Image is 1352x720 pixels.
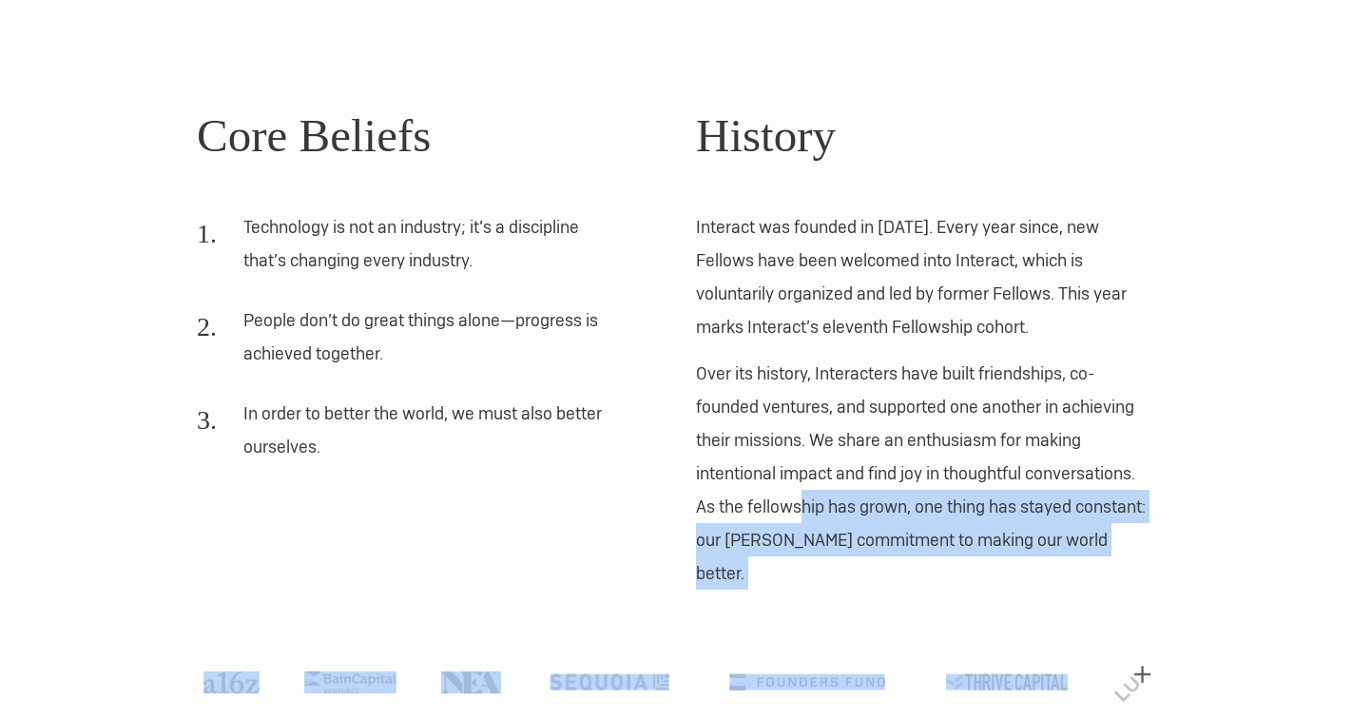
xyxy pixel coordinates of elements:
li: Technology is not an industry; it’s a discipline that’s changing every industry. [197,210,616,290]
img: Bain Capital Ventures logo [304,671,396,693]
h2: History [696,101,1155,171]
p: Interact was founded in [DATE]. Every year since, new Fellows have been welcomed into Interact, w... [696,210,1155,343]
h2: Core Beliefs [197,101,656,171]
img: Thrive Capital logo [946,674,1068,690]
img: Sequoia logo [550,674,668,690]
li: In order to better the world, we must also better ourselves. [197,397,616,477]
img: A16Z logo [203,671,259,693]
img: Founders Fund logo [729,674,884,690]
img: Lux Capital logo [1114,666,1151,702]
img: NEA logo [441,671,501,693]
p: Over its history, Interacters have built friendships, co-founded ventures, and supported one anot... [696,357,1155,590]
li: People don’t do great things alone—progress is achieved together. [197,303,616,383]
